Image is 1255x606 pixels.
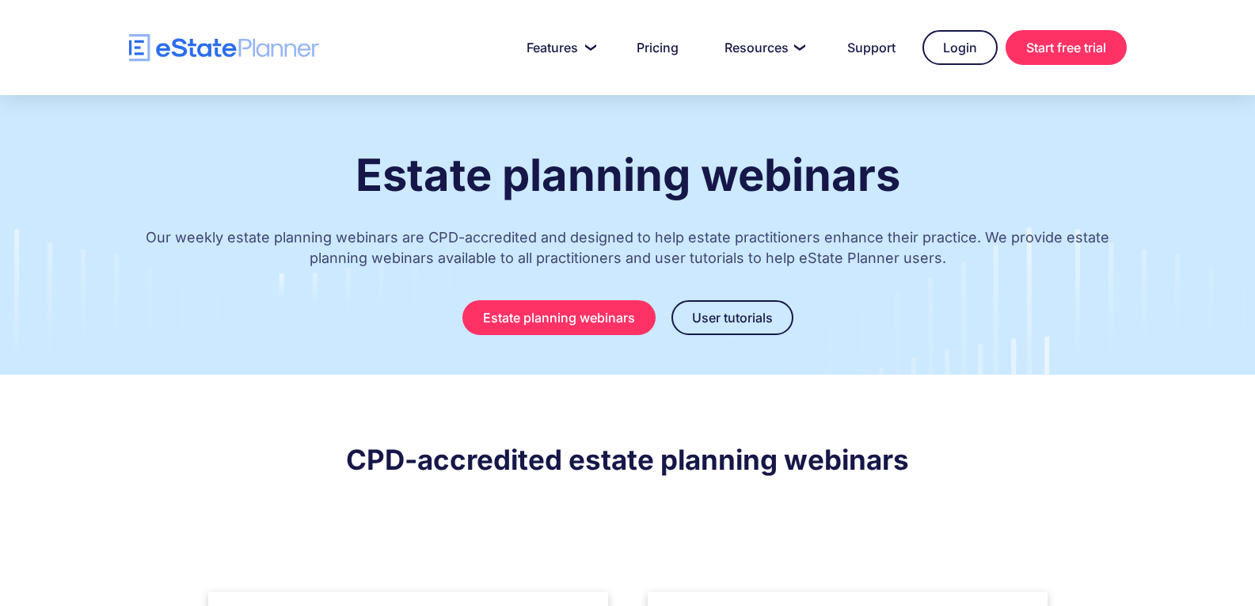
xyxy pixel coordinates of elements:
strong: Estate planning webinars [356,148,900,202]
a: Support [828,32,915,63]
p: Our weekly estate planning webinars are CPD-accredited and designed to help estate practitioners ... [129,212,1127,292]
a: home [129,34,319,62]
a: Features [508,32,610,63]
a: Start free trial [1006,30,1127,65]
a: Resources [705,32,820,63]
a: Estate planning webinars [462,300,656,335]
a: User tutorials [671,300,793,335]
a: Login [922,30,998,65]
a: Pricing [618,32,698,63]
